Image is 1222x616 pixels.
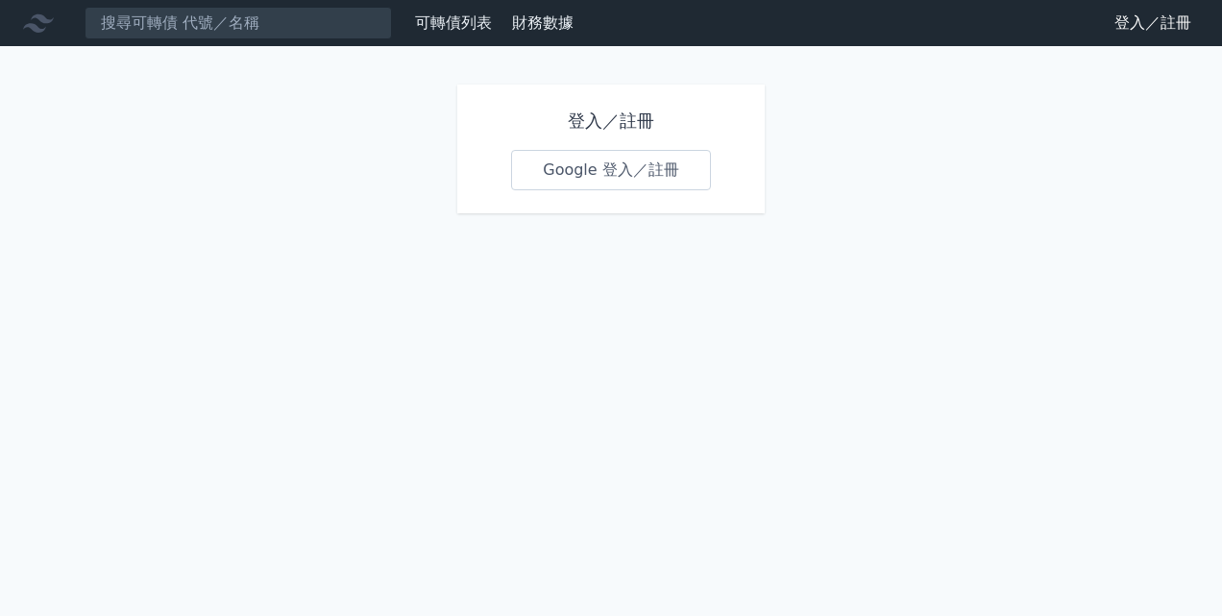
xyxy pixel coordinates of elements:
[511,108,711,135] h1: 登入／註冊
[511,150,711,190] a: Google 登入／註冊
[415,13,492,32] a: 可轉債列表
[85,7,392,39] input: 搜尋可轉債 代號／名稱
[1099,8,1207,38] a: 登入／註冊
[512,13,574,32] a: 財務數據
